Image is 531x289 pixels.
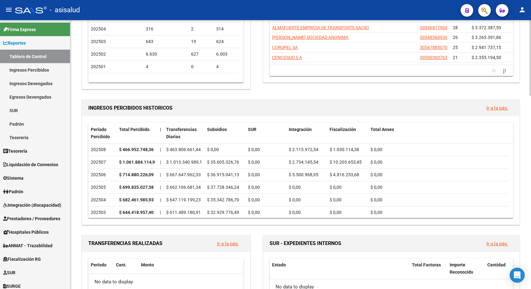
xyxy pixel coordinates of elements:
span: $ 3.372.387,59 [472,25,501,30]
span: Total Anses [370,127,394,132]
span: $ 0,00 [248,210,260,215]
datatable-header-cell: Período [88,258,113,272]
span: $ 2.355.194,50 [472,55,501,60]
span: - asisalud [50,3,80,17]
span: $ 2.115.972,54 [289,147,318,152]
span: 202502 [91,52,106,57]
span: $ 0,00 [289,197,301,202]
span: ANMAT - Trazabilidad [3,242,52,249]
span: Total Percibido [119,127,150,132]
span: $ 0,00 [370,172,382,177]
span: $ 667.647.962,33 [166,172,201,177]
span: Tesorería [3,148,27,155]
a: go to next page [500,67,509,74]
span: $ 32.929.776,49 [207,210,239,215]
span: $ 0,00 [248,160,260,165]
span: 202503 [91,39,106,44]
span: Hospitales Públicos [3,229,49,236]
span: Monto [141,262,154,267]
span: 21 [453,55,458,60]
strong: $ 644.418.957,40 [119,210,154,215]
span: Fiscalización RG [3,256,41,263]
span: $ 0,00 [330,185,342,190]
span: | [160,127,161,132]
datatable-header-cell: Total Percibido [117,123,157,144]
span: $ 0,00 [370,160,382,165]
span: Período [91,262,107,267]
strong: $ 682.461.985,93 [119,197,154,202]
span: Prestadores / Proveedores [3,215,60,222]
span: SUR [3,269,15,276]
span: $ 5.500.968,95 [289,172,318,177]
div: 316 [146,25,186,33]
span: Período Percibido [91,127,110,139]
div: 0 [191,63,211,70]
strong: $ 699.835.027,58 [119,185,154,190]
span: | [160,160,161,165]
span: $ 0,00 [370,185,382,190]
span: 30547885070 [420,45,447,50]
span: $ 36.915.041,13 [207,172,239,177]
strong: $ 714.880.226,09 [119,172,154,177]
div: Open Intercom Messenger [510,268,525,283]
div: 19 [191,38,211,45]
span: Sistema [3,175,24,182]
datatable-header-cell: Subsidios [205,123,245,144]
span: TRANSFERENCIAS REALIZADAS [88,240,162,246]
span: $ 0,00 [330,210,342,215]
span: $ 1.030.114,38 [330,147,359,152]
div: 202507 [91,159,114,166]
span: Subsidios [207,127,227,132]
span: $ 662.106.681,34 [166,185,201,190]
span: | [160,210,161,215]
span: $ 0,00 [207,147,219,152]
a: Ir a la pág. [486,105,508,111]
div: 2 [191,25,211,33]
div: 6.630 [146,51,186,58]
span: | [160,147,161,152]
div: 627 [191,51,211,58]
datatable-header-cell: | [157,123,164,144]
span: $ 2.941.737,15 [472,45,501,50]
div: 202506 [91,171,114,178]
span: 26 [453,35,458,40]
span: $ 0,00 [370,210,382,215]
button: Ir a la pág. [212,238,244,249]
span: 202504 [91,26,106,31]
div: 202503 [91,209,114,216]
mat-icon: menu [5,6,13,14]
span: $ 1.013.340.989,15 [166,160,205,165]
datatable-header-cell: SUR [245,123,286,144]
div: 643 [146,38,186,45]
span: $ 0,00 [330,197,342,202]
span: $ 0,00 [370,197,382,202]
span: Integración [289,127,312,132]
span: $ 0,00 [248,197,260,202]
span: $ 0,00 [248,172,260,177]
datatable-header-cell: Cantidad [485,258,513,279]
span: $ 0,00 [248,147,260,152]
span: $ 4.816.253,68 [330,172,359,177]
span: $ 0,00 [289,210,301,215]
span: Integración (discapacidad) [3,202,61,209]
div: 314 [216,25,236,33]
span: $ 647.119.199,23 [166,197,201,202]
a: Ir a la pág. [486,241,508,247]
div: 4 [146,63,186,70]
span: CENCOSUD S A [272,55,302,60]
span: 30590360763 [420,55,447,60]
span: $ 463.806.661,44 [166,147,201,152]
span: 202501 [91,64,106,69]
span: 25 [453,45,458,50]
span: $ 35.605.326,76 [207,160,239,165]
span: $ 0,00 [289,185,301,190]
span: [PERSON_NAME] SOCIEDAD ANONIMA [272,35,348,40]
datatable-header-cell: Estado [270,258,409,279]
span: | [160,197,161,202]
div: 4 [216,63,236,70]
span: $ 2.734.145,54 [289,160,318,165]
datatable-header-cell: Monto [139,258,239,272]
span: Liquidación de Convenios [3,161,58,168]
span: Padrón [3,188,23,195]
div: 202504 [91,196,114,204]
